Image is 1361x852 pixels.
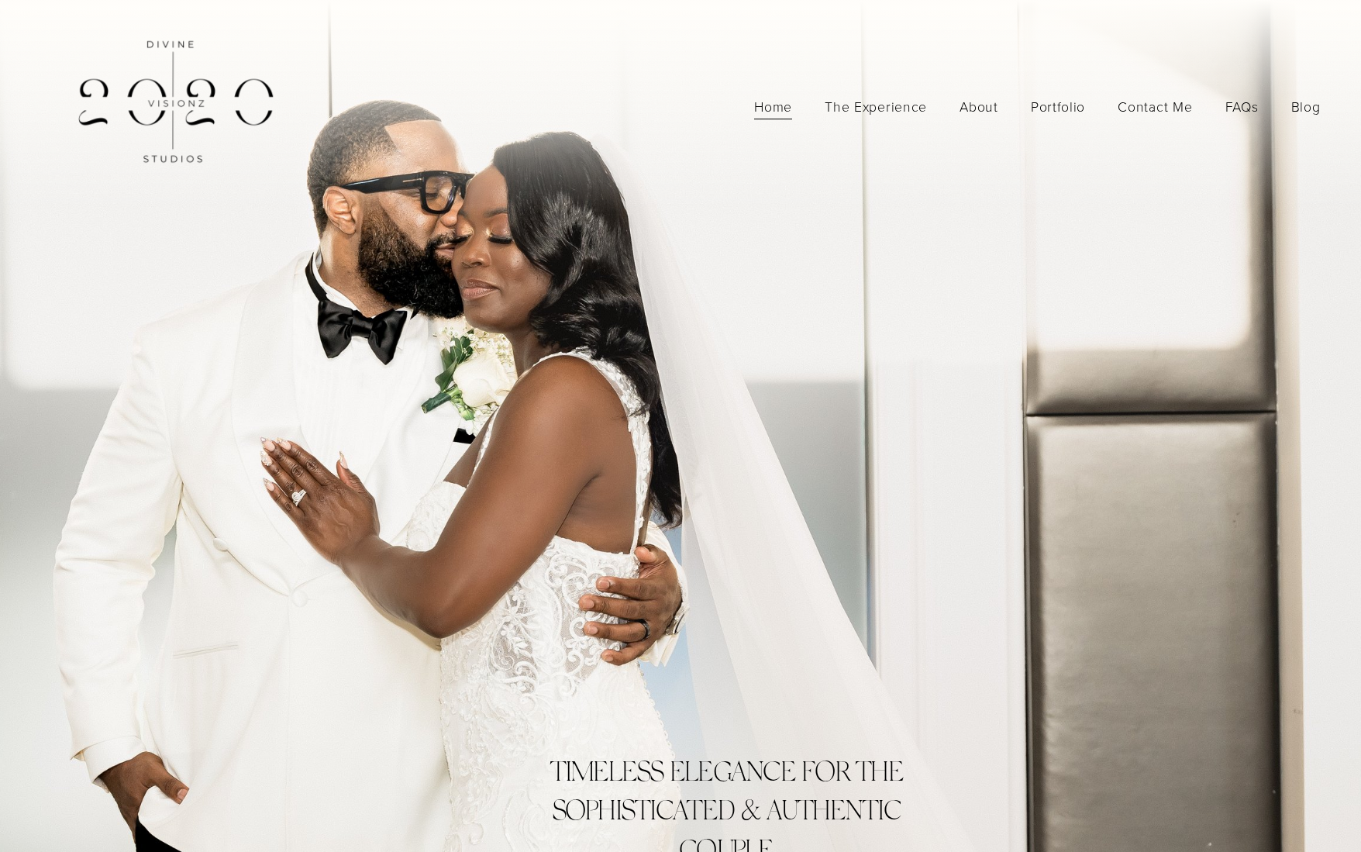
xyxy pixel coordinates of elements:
[1031,93,1085,120] a: folder dropdown
[41,2,305,212] img: Divine 20/20 Visionz Studios
[960,93,998,120] a: About
[1291,93,1321,120] a: Blog
[754,93,792,120] a: Home
[1118,95,1192,119] span: Contact Me
[1225,93,1259,120] a: FAQs
[1031,95,1085,119] span: Portfolio
[1118,93,1192,120] a: folder dropdown
[825,93,927,120] a: The Experience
